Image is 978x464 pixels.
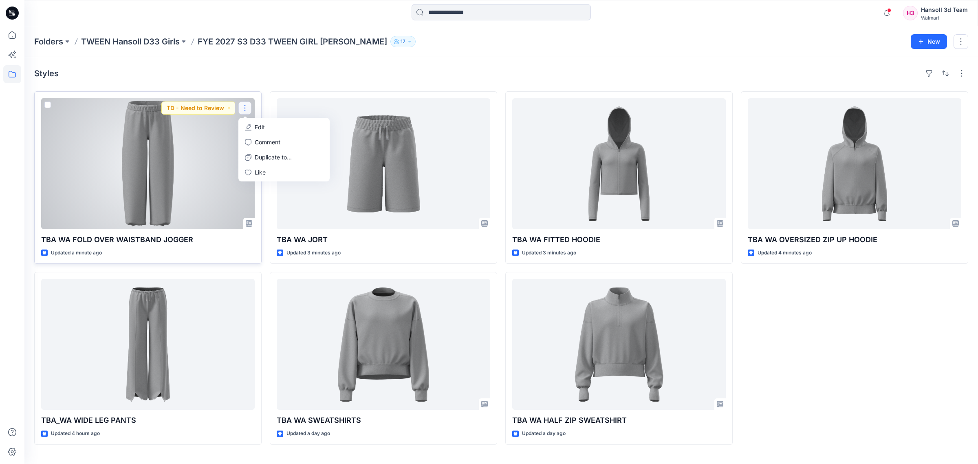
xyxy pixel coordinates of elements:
a: TWEEN Hansoll D33 Girls [81,36,180,47]
p: Updated 3 minutes ago [286,249,341,257]
a: TBA WA FITTED HOODIE [512,98,726,229]
p: Edit [255,123,265,131]
p: TBA WA OVERSIZED ZIP UP HOODIE [748,234,961,245]
p: Comment [255,138,280,146]
p: TBA_WA WIDE LEG PANTS [41,415,255,426]
div: H3 [903,6,918,20]
button: New [911,34,947,49]
div: Hansoll 3d Team [921,5,968,15]
p: Duplicate to... [255,153,292,161]
p: TBA WA SWEATSHIRTS [277,415,490,426]
p: Updated 3 minutes ago [522,249,576,257]
div: Walmart [921,15,968,21]
p: TBA WA FOLD OVER WAISTBAND JOGGER [41,234,255,245]
a: TBA_WA WIDE LEG PANTS [41,279,255,410]
button: 17 [390,36,416,47]
a: TBA WA JORT [277,98,490,229]
p: FYE 2027 S3 D33 TWEEN GIRL [PERSON_NAME] [198,36,387,47]
h4: Styles [34,68,59,78]
a: TBA WA OVERSIZED ZIP UP HOODIE [748,98,961,229]
p: TBA WA FITTED HOODIE [512,234,726,245]
a: Edit [240,119,328,135]
p: Updated a minute ago [51,249,102,257]
p: Updated a day ago [286,429,330,438]
p: Updated a day ago [522,429,566,438]
p: TBA WA JORT [277,234,490,245]
a: TBA WA HALF ZIP SWEATSHIRT [512,279,726,410]
p: Updated 4 hours ago [51,429,100,438]
p: TBA WA HALF ZIP SWEATSHIRT [512,415,726,426]
p: Updated 4 minutes ago [758,249,812,257]
a: Folders [34,36,63,47]
p: Like [255,168,266,177]
p: 17 [401,37,405,46]
a: TBA WA FOLD OVER WAISTBAND JOGGER [41,98,255,229]
a: TBA WA SWEATSHIRTS [277,279,490,410]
